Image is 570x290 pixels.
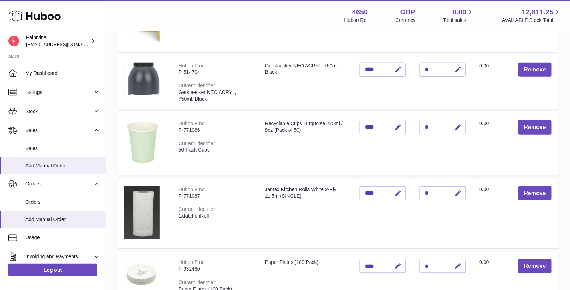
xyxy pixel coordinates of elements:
button: Remove [518,63,552,77]
div: Paintvine [26,34,90,48]
div: 1xKitchenRoll [179,213,251,219]
span: Listings [25,89,93,96]
span: Stock [25,108,93,115]
td: Recyclable Cups Turquoise 225ml / 8oz (Pack of 50) [258,113,353,176]
div: P-771086 [179,127,251,134]
span: Usage [25,234,100,241]
span: 0.00 [480,120,489,126]
strong: 4650 [352,7,368,17]
span: AVAILABLE Stock Total [502,17,562,24]
span: Orders [25,199,100,206]
span: 0.00 [480,187,489,192]
span: My Dashboard [25,70,100,77]
span: Add Manual Order [25,216,100,223]
span: Sales [25,145,100,152]
span: 0.00 [453,7,467,17]
div: Gerstaecker NEO ACRYL, 750ml, Black [179,89,251,102]
strong: GBP [400,7,415,17]
button: Remove [518,259,552,273]
a: Log out [8,264,97,276]
div: P-771087 [179,193,251,200]
td: Gerstaecker NEO ACRYL, 750ml, Black [258,55,353,110]
button: Remove [518,120,552,135]
div: Huboo P no [179,187,205,192]
a: 12,811.25 AVAILABLE Stock Total [502,7,562,24]
button: Remove [518,186,552,201]
span: 12,811.25 [522,7,553,17]
img: Paper Plates (100 Pack) [124,259,160,289]
div: Huboo P no [179,259,205,265]
div: P-514704 [179,69,251,76]
div: P-932480 [179,266,251,272]
div: Current identifier [179,141,215,146]
div: Currency [396,17,416,24]
span: Add Manual Order [25,162,100,169]
td: Jantex Kitchen Rolls White 2-Ply 11.5m (SINGLE) [258,179,353,249]
div: Current identifier [179,279,215,285]
span: Total sales [443,17,474,24]
span: 0.00 [480,63,489,69]
span: 0.00 [480,259,489,265]
span: Sales [25,127,93,134]
span: Invoicing and Payments [25,253,93,260]
div: Huboo P no [179,63,205,69]
a: 0.00 Total sales [443,7,474,24]
div: Current identifier [179,83,215,88]
div: Current identifier [179,206,215,212]
div: Huboo P no [179,120,205,126]
div: 50-Pack Cups [179,147,251,153]
img: Gerstaecker NEO ACRYL, 750ml, Black [124,63,160,96]
img: Recyclable Cups Turquoise 225ml / 8oz (Pack of 50) [124,120,160,167]
div: Huboo Ref [344,17,368,24]
span: Orders [25,180,93,187]
img: euan@paintvine.co.uk [8,36,19,46]
span: [EMAIL_ADDRESS][DOMAIN_NAME] [26,41,104,47]
img: Jantex Kitchen Rolls White 2-Ply 11.5m (SINGLE) [124,186,160,240]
